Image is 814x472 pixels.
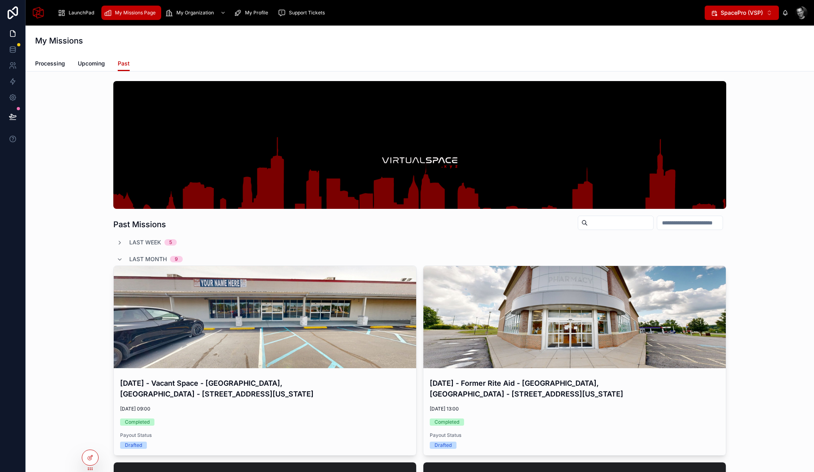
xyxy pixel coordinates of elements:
[125,418,150,426] div: Completed
[423,266,726,456] a: [DATE] - Former Rite Aid - [GEOGRAPHIC_DATA], [GEOGRAPHIC_DATA] - [STREET_ADDRESS][US_STATE][DATE...
[78,59,105,67] span: Upcoming
[32,6,45,19] img: App logo
[125,442,142,449] div: Drafted
[120,406,410,412] span: [DATE] 09:00
[430,432,719,438] span: Payout Status
[231,6,274,20] a: My Profile
[163,6,230,20] a: My Organization
[289,10,325,16] span: Support Tickets
[176,10,214,16] span: My Organization
[120,432,410,438] span: Payout Status
[129,238,161,246] span: Last Week
[120,378,410,399] h4: [DATE] - Vacant Space - [GEOGRAPHIC_DATA], [GEOGRAPHIC_DATA] - [STREET_ADDRESS][US_STATE]
[113,219,166,230] h1: Past Missions
[35,35,83,46] h1: My Missions
[118,59,130,67] span: Past
[129,255,167,263] span: Last Month
[175,256,178,262] div: 9
[55,6,100,20] a: LaunchPad
[118,56,130,71] a: Past
[423,266,726,368] div: file.jpeg
[115,10,156,16] span: My Missions Page
[245,10,268,16] span: My Profile
[430,406,719,412] span: [DATE] 13:00
[721,9,763,17] span: SpacePro (VSP)
[51,4,705,22] div: scrollable content
[101,6,161,20] a: My Missions Page
[69,10,94,16] span: LaunchPad
[705,6,779,20] button: Select Button
[114,266,416,368] div: file.jpeg
[35,59,65,67] span: Processing
[275,6,330,20] a: Support Tickets
[35,56,65,72] a: Processing
[78,56,105,72] a: Upcoming
[430,378,719,399] h4: [DATE] - Former Rite Aid - [GEOGRAPHIC_DATA], [GEOGRAPHIC_DATA] - [STREET_ADDRESS][US_STATE]
[435,442,452,449] div: Drafted
[113,266,417,456] a: [DATE] - Vacant Space - [GEOGRAPHIC_DATA], [GEOGRAPHIC_DATA] - [STREET_ADDRESS][US_STATE][DATE] 0...
[169,239,172,246] div: 5
[435,418,459,426] div: Completed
